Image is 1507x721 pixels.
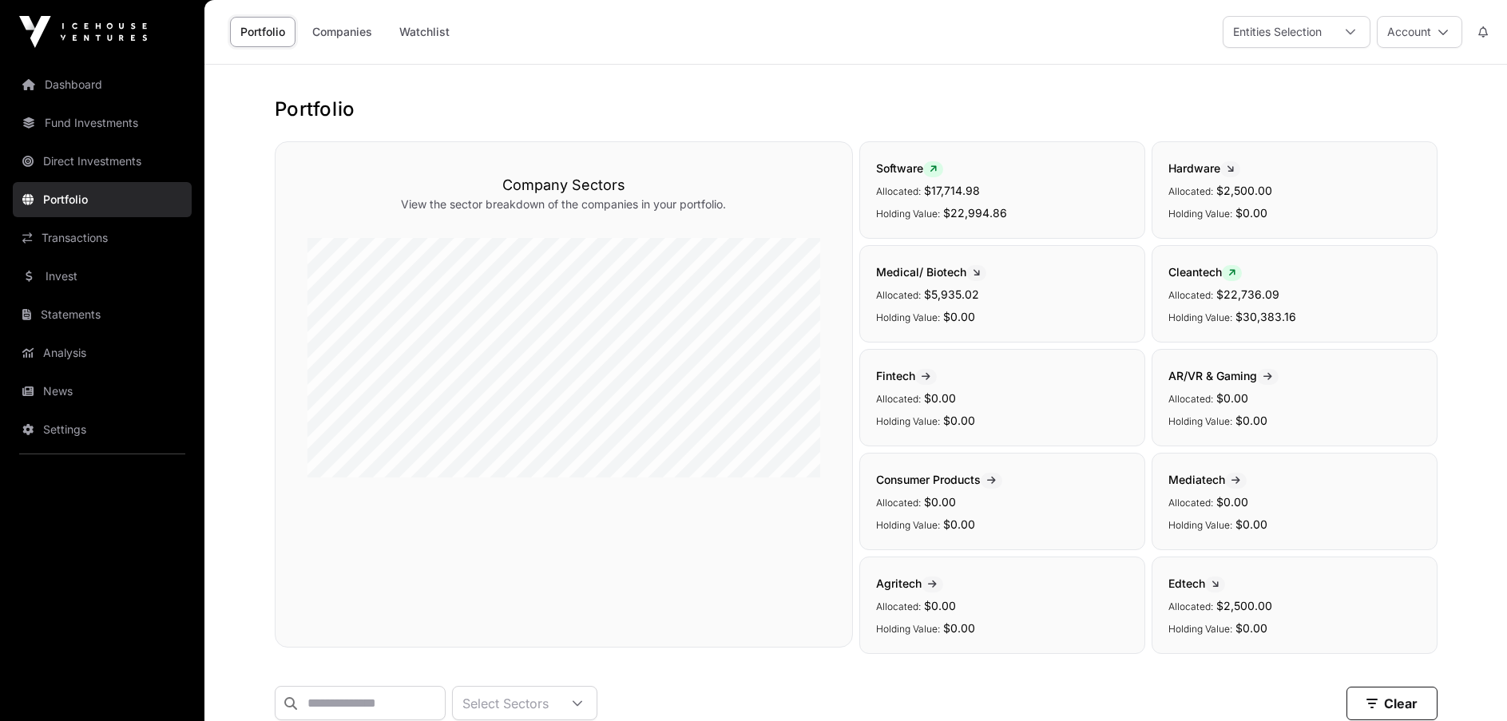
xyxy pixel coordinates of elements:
span: Allocated: [876,393,921,405]
span: Holding Value: [1168,311,1232,323]
a: News [13,374,192,409]
span: Allocated: [876,497,921,509]
a: Invest [13,259,192,294]
span: Allocated: [1168,497,1213,509]
span: Holding Value: [876,519,940,531]
span: Hardware [1168,161,1240,175]
span: Mediatech [1168,473,1247,486]
span: $0.00 [1235,621,1267,635]
span: Allocated: [1168,600,1213,612]
span: Holding Value: [1168,415,1232,427]
span: Allocated: [876,289,921,301]
div: Select Sectors [453,687,558,719]
a: Direct Investments [13,144,192,179]
span: $30,383.16 [1235,310,1296,323]
span: Agritech [876,576,943,590]
a: Portfolio [13,182,192,217]
span: Edtech [1168,576,1225,590]
span: $0.00 [1235,517,1267,531]
span: $2,500.00 [1216,599,1272,612]
span: Allocated: [1168,289,1213,301]
span: $0.00 [1235,414,1267,427]
span: $0.00 [924,495,956,509]
a: Dashboard [13,67,192,102]
span: Allocated: [1168,185,1213,197]
span: Allocated: [876,185,921,197]
span: $2,500.00 [1216,184,1272,197]
span: Consumer Products [876,473,1002,486]
a: Settings [13,412,192,447]
span: Holding Value: [1168,519,1232,531]
span: $0.00 [1216,495,1248,509]
a: Statements [13,297,192,332]
span: $22,736.09 [1216,287,1279,301]
a: Companies [302,17,383,47]
span: Holding Value: [876,208,940,220]
span: $0.00 [1216,391,1248,405]
a: Analysis [13,335,192,370]
span: $0.00 [924,391,956,405]
span: $22,994.86 [943,206,1007,220]
span: Cleantech [1168,265,1242,279]
span: $0.00 [943,517,975,531]
span: Holding Value: [876,415,940,427]
div: Entities Selection [1223,17,1331,47]
button: Account [1377,16,1462,48]
span: Allocated: [876,600,921,612]
span: Allocated: [1168,393,1213,405]
span: AR/VR & Gaming [1168,369,1279,382]
a: Fund Investments [13,105,192,141]
button: Clear [1346,687,1438,720]
h1: Portfolio [275,97,1438,122]
span: Holding Value: [1168,208,1232,220]
iframe: Chat Widget [1427,644,1507,721]
p: View the sector breakdown of the companies in your portfolio. [307,196,820,212]
span: $0.00 [924,599,956,612]
span: $0.00 [943,414,975,427]
span: Medical/ Biotech [876,265,986,279]
a: Watchlist [389,17,460,47]
span: Holding Value: [876,311,940,323]
span: Software [876,161,943,175]
span: $0.00 [943,310,975,323]
img: Icehouse Ventures Logo [19,16,147,48]
span: $17,714.98 [924,184,980,197]
h3: Company Sectors [307,174,820,196]
a: Portfolio [230,17,295,47]
span: Holding Value: [1168,623,1232,635]
span: Fintech [876,369,937,382]
span: $0.00 [943,621,975,635]
span: $5,935.02 [924,287,979,301]
span: Holding Value: [876,623,940,635]
span: $0.00 [1235,206,1267,220]
a: Transactions [13,220,192,256]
